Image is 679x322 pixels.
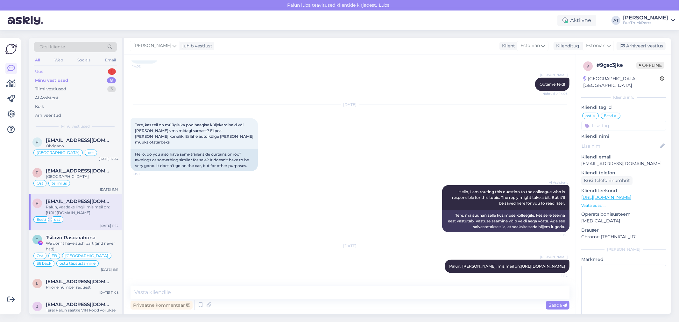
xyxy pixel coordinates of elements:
[46,302,112,307] span: jan.ojakoski@gmail.com
[99,290,118,295] div: [DATE] 11:08
[36,281,39,286] span: l
[581,211,666,218] p: Operatsioonisüsteem
[585,114,591,118] span: ost
[617,42,666,50] div: Arhiveeri vestlus
[597,61,636,69] div: # 9gsc3jke
[540,73,568,77] span: [PERSON_NAME]
[583,75,660,89] div: [GEOGRAPHIC_DATA], [GEOGRAPHIC_DATA]
[623,20,668,25] div: BusTruckParts
[34,56,41,64] div: All
[544,233,568,237] span: 10:21
[39,44,65,50] span: Otsi kliente
[132,64,156,69] span: 14:02
[37,218,46,221] span: Eesti
[88,151,94,155] span: ost
[557,15,596,26] div: Aktiivne
[131,149,258,171] div: Hello, do you also have semi-trailer side curtains or roof awnings or something similar for sale?...
[37,151,80,155] span: [GEOGRAPHIC_DATA]
[540,82,565,87] span: Ootame Teid!
[581,104,666,111] p: Kliendi tag'id
[521,264,565,269] a: [URL][DOMAIN_NAME]
[581,133,666,140] p: Kliendi nimi
[581,218,666,224] p: [MEDICAL_DATA]
[581,94,666,100] div: Kliendi info
[452,189,566,206] span: Hello, I am routing this question to the colleague who is responsible for this topic. The reply m...
[76,56,92,64] div: Socials
[36,170,39,175] span: p
[35,68,43,75] div: Uus
[35,77,68,84] div: Minu vestlused
[581,247,666,252] div: [PERSON_NAME]
[35,95,59,101] div: AI Assistent
[604,114,613,118] span: Eesti
[101,267,118,272] div: [DATE] 11:11
[581,170,666,176] p: Kliendi telefon
[542,91,568,96] span: Nähtud ✓ 14:03
[131,102,569,108] div: [DATE]
[636,62,664,69] span: Offline
[100,187,118,192] div: [DATE] 11:14
[61,123,90,129] span: Minu vestlused
[133,42,171,49] span: [PERSON_NAME]
[46,307,118,319] div: Tere! Palun saatke VIN kood või ukse originaal number.
[180,43,212,49] div: juhib vestlust
[46,174,118,179] div: [GEOGRAPHIC_DATA]
[554,43,581,49] div: Klienditugi
[612,16,620,25] div: AT
[581,234,666,240] p: Chrome [TECHNICAL_ID]
[108,68,116,75] div: 1
[582,143,659,150] input: Lisa nimi
[581,203,666,208] p: Vaata edasi ...
[99,157,118,161] div: [DATE] 12:34
[107,86,116,92] div: 3
[135,122,254,144] span: Tere, kas teil on müügis ka poolhaagise küljekardinaid või [PERSON_NAME] vms midagi sarnast? Ei p...
[581,121,666,130] input: Lisa tag
[53,56,64,64] div: Web
[104,56,117,64] div: Email
[46,137,112,143] span: pecas@mssassistencia.pt
[131,243,569,249] div: [DATE]
[623,15,668,20] div: [PERSON_NAME]
[544,273,568,278] span: 11:12
[520,42,540,49] span: Estonian
[132,171,156,176] span: 10:21
[37,262,51,265] span: S6 back
[46,143,118,149] div: Obrigado
[442,210,569,232] div: Tere, ma suunan selle küsimuse kolleegile, kes selle teema eest vastutab. Vastuse saamine võib ve...
[499,43,515,49] div: Klient
[35,103,44,110] div: Kõik
[131,301,193,310] div: Privaatne kommentaar
[60,262,95,265] span: ostu täpsustamine
[581,187,666,194] p: Klienditeekond
[581,256,666,263] p: Märkmed
[46,199,112,204] span: rom.ivanov94@gmail.com
[46,284,118,290] div: Phone number request
[37,181,43,185] span: Ost
[37,254,43,258] span: Ost
[36,140,39,144] span: p
[36,201,39,206] span: r
[377,2,392,8] span: Luba
[587,64,589,68] span: 9
[449,264,565,269] span: Palun, [PERSON_NAME], mis meil on:
[36,237,39,242] span: T
[35,112,61,119] div: Arhiveeritud
[46,279,112,284] span: leocampos4@hotmail.com
[52,181,67,185] span: tellimus
[36,304,38,309] span: j
[107,77,116,84] div: 8
[581,160,666,167] p: [EMAIL_ADDRESS][DOMAIN_NAME]
[586,42,605,49] span: Estonian
[540,255,568,259] span: [PERSON_NAME]
[623,15,675,25] a: [PERSON_NAME]BusTruckParts
[46,204,118,216] div: Palun, vaadake lingil, mis meil on: [URL][DOMAIN_NAME]
[548,302,567,308] span: Saada
[581,154,666,160] p: Kliendi email
[581,194,631,200] a: [URL][DOMAIN_NAME]
[5,43,17,55] img: Askly Logo
[35,86,66,92] div: Tiimi vestlused
[100,223,118,228] div: [DATE] 11:12
[581,176,633,185] div: Küsi telefoninumbrit
[52,254,57,258] span: FB
[46,168,112,174] span: pekka.paakki@scania.com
